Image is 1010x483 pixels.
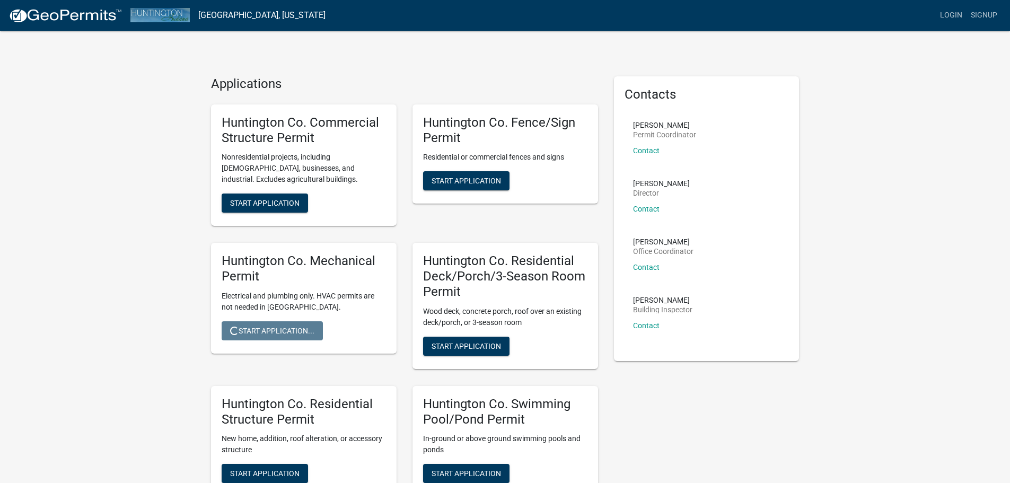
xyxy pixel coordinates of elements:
[222,291,386,313] p: Electrical and plumbing only. HVAC permits are not needed in [GEOGRAPHIC_DATA].
[198,6,326,24] a: [GEOGRAPHIC_DATA], [US_STATE]
[211,76,598,92] h4: Applications
[432,469,501,478] span: Start Application
[222,433,386,455] p: New home, addition, roof alteration, or accessory structure
[633,321,660,330] a: Contact
[423,171,510,190] button: Start Application
[633,121,696,129] p: [PERSON_NAME]
[230,326,314,335] span: Start Application...
[222,397,386,427] h5: Huntington Co. Residential Structure Permit
[222,115,386,146] h5: Huntington Co. Commercial Structure Permit
[423,397,587,427] h5: Huntington Co. Swimming Pool/Pond Permit
[633,248,693,255] p: Office Coordinator
[423,433,587,455] p: In-ground or above ground swimming pools and ponds
[633,296,692,304] p: [PERSON_NAME]
[222,194,308,213] button: Start Application
[423,337,510,356] button: Start Application
[222,152,386,185] p: Nonresidential projects, including [DEMOGRAPHIC_DATA], businesses, and industrial. Excludes agric...
[230,199,300,207] span: Start Application
[423,306,587,328] p: Wood deck, concrete porch, roof over an existing deck/porch, or 3-season room
[967,5,1002,25] a: Signup
[222,321,323,340] button: Start Application...
[230,469,300,478] span: Start Application
[633,205,660,213] a: Contact
[633,146,660,155] a: Contact
[625,87,789,102] h5: Contacts
[423,253,587,299] h5: Huntington Co. Residential Deck/Porch/3-Season Room Permit
[633,306,692,313] p: Building Inspector
[130,8,190,22] img: Huntington County, Indiana
[222,253,386,284] h5: Huntington Co. Mechanical Permit
[222,464,308,483] button: Start Application
[423,464,510,483] button: Start Application
[633,131,696,138] p: Permit Coordinator
[423,115,587,146] h5: Huntington Co. Fence/Sign Permit
[633,180,690,187] p: [PERSON_NAME]
[423,152,587,163] p: Residential or commercial fences and signs
[633,189,690,197] p: Director
[633,263,660,271] a: Contact
[633,238,693,245] p: [PERSON_NAME]
[432,341,501,350] span: Start Application
[936,5,967,25] a: Login
[432,177,501,185] span: Start Application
